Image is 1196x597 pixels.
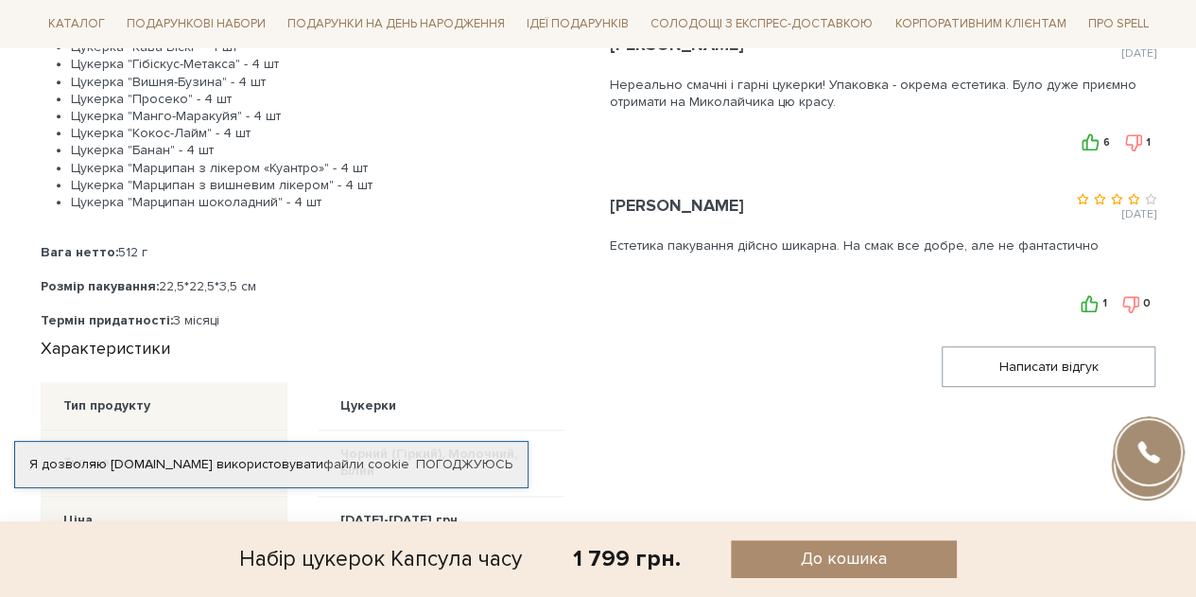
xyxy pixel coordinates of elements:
li: Цукерка "Марципан з вишневим лікером" - 4 шт [71,177,564,194]
span: Подарунки на День народження [280,9,512,39]
button: 1 [1075,294,1113,312]
div: Тип продукту [63,397,150,414]
div: [DATE]-[DATE] грн [340,512,458,529]
div: 22,5*22,5*3,5 см [41,278,564,295]
div: Естетика пакування дійсно шикарна. На смак все добре, але не фантастично [610,228,1156,275]
span: Подарункові набори [119,9,273,39]
b: Термін придатності: [41,312,173,328]
button: 0 [1116,294,1156,312]
div: Набір цукерок Капсула часу [239,540,522,578]
b: Вага нетто: [41,244,118,260]
li: Цукерка "Кава-Віскі" - 4 шт [71,39,564,56]
li: Цукерка "Гібіскус-Метакса" - 4 шт [71,56,564,73]
div: Я дозволяю [DOMAIN_NAME] використовувати [15,456,528,473]
a: Корпоративним клієнтам [887,8,1073,40]
b: Розмір пакування: [41,278,159,294]
li: Цукерка "Вишня-Бузина" - 4 шт [71,74,564,91]
div: 3 місяці [41,312,564,329]
a: файли cookie [323,456,409,472]
a: Погоджуюсь [416,456,512,473]
button: 1 [1118,133,1156,151]
li: Цукерка "Просеко" - 4 шт [71,91,564,108]
span: Про Spell [1080,9,1155,39]
span: 1 [1146,136,1151,149]
button: 6 [1076,133,1116,151]
li: Цукерка "Манго-Маракуйя" - 4 шт [71,108,564,125]
span: [PERSON_NAME] [610,195,744,216]
li: Цукерка "Кокос-Лайм" - 4 шт [71,125,564,142]
li: Цукерка "Банан" - 4 шт [71,142,564,159]
div: 512 г [41,244,564,261]
span: 6 [1103,136,1110,149]
button: До кошика [731,540,957,578]
button: Написати відгук [942,346,1156,387]
div: Цукерки [340,397,396,414]
li: Цукерка "Марципан з лікером «Куантро»" - 4 шт [71,160,564,177]
li: Цукерка "Марципан шоколадний" - 4 шт [71,194,564,211]
a: Солодощі з експрес-доставкою [643,8,880,40]
div: [DATE] [883,189,1156,223]
span: 1 [1102,297,1107,309]
div: Ціна [63,512,93,529]
span: Каталог [41,9,113,39]
span: 0 [1143,297,1151,309]
span: До кошика [801,548,887,570]
div: 1 799 грн. [572,544,680,573]
div: Нереально смачні і гарні цукерки! Упаковка - окрема естетика. Було дуже приємно отримати на Микол... [610,67,1156,114]
span: Написати відгук [954,347,1144,386]
span: Ідеї подарунків [519,9,636,39]
div: Характеристики [29,330,576,360]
